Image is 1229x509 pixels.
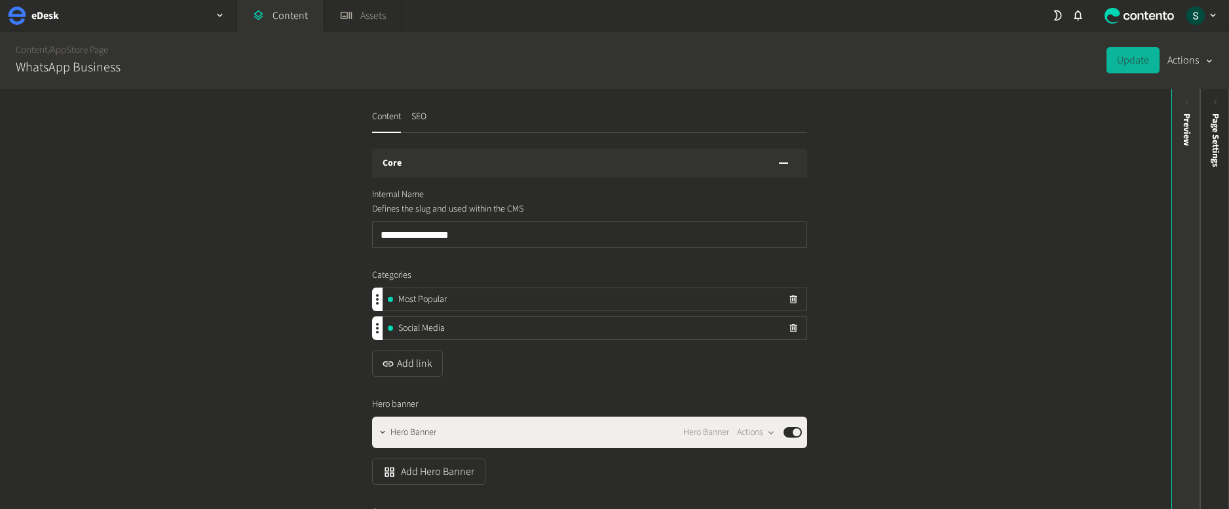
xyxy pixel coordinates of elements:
button: Add link [372,350,443,377]
button: Update [1106,47,1160,73]
a: AppStore Page [50,43,108,57]
span: Hero banner [372,398,418,411]
span: Hero Banner [390,426,436,440]
button: SEO [411,110,426,133]
a: Content [16,43,48,57]
h2: WhatsApp Business [16,58,121,77]
img: eDesk [8,7,26,25]
img: Sarah Grady [1186,7,1205,25]
span: Categories [372,269,411,282]
h2: eDesk [31,8,59,24]
span: Hero Banner [683,426,729,440]
span: / [48,43,50,57]
p: Defines the slug and used within the CMS [372,202,670,216]
h3: Core [383,157,402,170]
button: Actions [1167,47,1213,73]
span: Page Settings [1209,113,1222,167]
button: Actions [737,424,776,440]
span: Social Media [398,322,445,335]
button: Add Hero Banner [372,459,485,485]
span: Most Popular [398,293,447,307]
button: Content [372,110,401,133]
span: Internal Name [372,188,424,202]
div: Preview [1180,113,1194,146]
